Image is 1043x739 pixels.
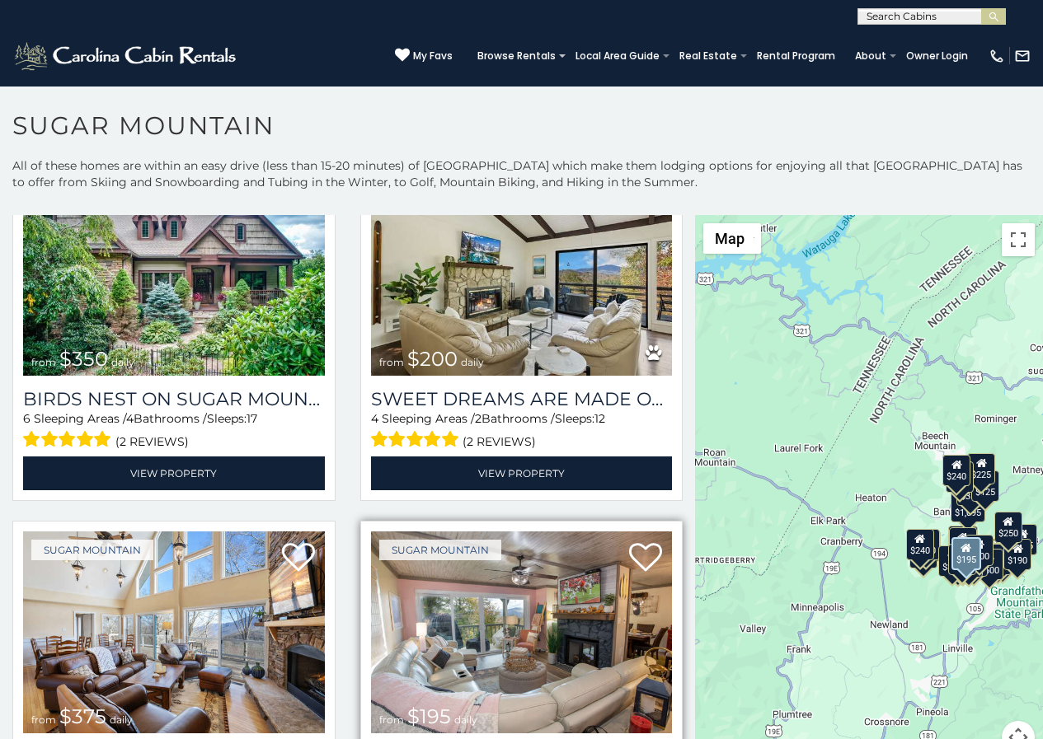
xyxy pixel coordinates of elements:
[906,529,934,560] div: $240
[949,527,977,559] div: $300
[247,411,257,426] span: 17
[965,535,994,566] div: $200
[371,531,673,733] a: Skyleaf on Sugar from $195 daily
[407,704,451,728] span: $195
[23,174,325,376] img: Birds Nest On Sugar Mountain
[371,174,673,376] a: Sweet Dreams Are Made Of Skis from $200 daily
[12,40,241,72] img: White-1-2.png
[847,44,895,68] a: About
[23,411,31,426] span: 6
[951,491,985,522] div: $1,095
[379,356,404,368] span: from
[407,347,458,371] span: $200
[475,411,482,426] span: 2
[379,540,501,560] a: Sugar Mountain
[395,48,453,64] a: My Favs
[971,470,999,502] div: $125
[126,411,134,426] span: 4
[469,44,564,68] a: Browse Rentals
[715,230,745,247] span: Map
[31,713,56,726] span: from
[629,541,662,576] a: Add to favorites
[967,453,995,484] div: $225
[59,704,106,728] span: $375
[948,526,976,557] div: $190
[1002,223,1035,256] button: Toggle fullscreen view
[671,44,745,68] a: Real Estate
[594,411,605,426] span: 12
[371,456,673,490] a: View Property
[23,410,325,452] div: Sleeping Areas / Bathrooms / Sleeps:
[115,431,189,452] span: (2 reviews)
[948,544,976,575] div: $375
[282,541,315,576] a: Add to favorites
[111,356,134,368] span: daily
[994,512,1022,543] div: $250
[703,223,761,254] button: Change map style
[951,537,981,570] div: $195
[1009,524,1037,555] div: $155
[23,531,325,733] img: Little Sugar Haven
[461,356,484,368] span: daily
[110,713,133,726] span: daily
[59,347,108,371] span: $350
[371,410,673,452] div: Sleeping Areas / Bathrooms / Sleeps:
[984,544,1012,575] div: $195
[371,388,673,410] a: Sweet Dreams Are Made Of Skis
[23,456,325,490] a: View Property
[1014,48,1031,64] img: mail-regular-white.png
[371,411,378,426] span: 4
[23,531,325,733] a: Little Sugar Haven from $375 daily
[989,48,1005,64] img: phone-regular-white.png
[898,44,976,68] a: Owner Login
[463,431,536,452] span: (2 reviews)
[413,49,453,63] span: My Favs
[371,531,673,733] img: Skyleaf on Sugar
[567,44,668,68] a: Local Area Guide
[31,540,153,560] a: Sugar Mountain
[23,388,325,410] a: Birds Nest On Sugar Mountain
[939,545,967,577] div: $375
[379,713,404,726] span: from
[31,356,56,368] span: from
[749,44,843,68] a: Rental Program
[1003,539,1031,570] div: $190
[942,455,970,486] div: $240
[371,174,673,376] img: Sweet Dreams Are Made Of Skis
[454,713,477,726] span: daily
[23,174,325,376] a: Birds Nest On Sugar Mountain from $350 daily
